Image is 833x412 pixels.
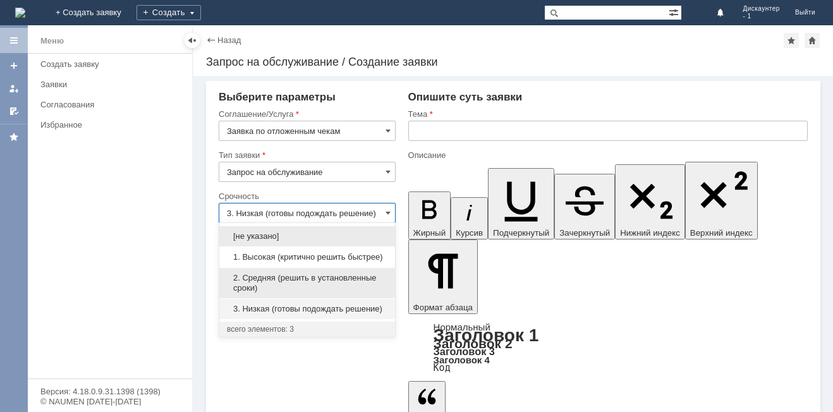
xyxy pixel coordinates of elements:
span: Опишите суть заявки [408,91,523,103]
div: всего элементов: 3 [227,324,387,334]
button: Верхний индекс [685,162,758,239]
span: 2. Средняя (решить в установленные сроки) [227,273,387,293]
div: Скрыть меню [185,33,200,48]
a: Перейти на домашнюю страницу [15,8,25,18]
span: Верхний индекс [690,228,753,238]
span: 3. Низкая (готовы подождать решение) [227,304,387,314]
button: Курсив [451,197,488,239]
div: Формат абзаца [408,323,808,372]
div: © NAUMEN [DATE]-[DATE] [40,397,179,406]
div: Согласования [40,100,185,109]
a: Согласования [35,95,190,114]
button: Нижний индекс [615,164,685,239]
a: Создать заявку [35,54,190,74]
div: Создать [137,5,201,20]
a: Нормальный [434,322,490,332]
div: Запрос на обслуживание / Создание заявки [206,56,820,68]
div: Меню [40,33,64,49]
button: Формат абзаца [408,239,478,314]
button: Зачеркнутый [554,174,615,239]
span: Подчеркнутый [493,228,549,238]
span: 1. Высокая (критично решить быстрее) [227,252,387,262]
a: Мои заявки [4,78,24,99]
span: Зачеркнутый [559,228,610,238]
div: Создать заявку [40,59,185,69]
span: Выберите параметры [219,91,336,103]
span: Жирный [413,228,446,238]
button: Жирный [408,191,451,239]
div: Тема [408,110,805,118]
a: Заголовок 3 [434,346,495,357]
a: Заголовок 1 [434,325,539,345]
a: Создать заявку [4,56,24,76]
span: - 1 [743,13,780,20]
div: Срочность [219,192,393,200]
div: Соглашение/Услуга [219,110,393,118]
span: Расширенный поиск [669,6,681,18]
a: Код [434,362,451,373]
span: Дискаунтер [743,5,780,13]
a: Заголовок 4 [434,354,490,365]
div: Описание [408,151,805,159]
div: Версия: 4.18.0.9.31.1398 (1398) [40,387,179,396]
div: Сделать домашней страницей [805,33,820,48]
a: Заявки [35,75,190,94]
div: Тип заявки [219,151,393,159]
span: Формат абзаца [413,303,473,312]
span: Нижний индекс [620,228,680,238]
img: logo [15,8,25,18]
span: Курсив [456,228,483,238]
a: Мои согласования [4,101,24,121]
a: Назад [217,35,241,45]
span: [не указано] [227,231,387,241]
div: Заявки [40,80,185,89]
div: Избранное [40,120,171,130]
div: Добавить в избранное [784,33,799,48]
a: Заголовок 2 [434,336,513,351]
button: Подчеркнутый [488,168,554,239]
